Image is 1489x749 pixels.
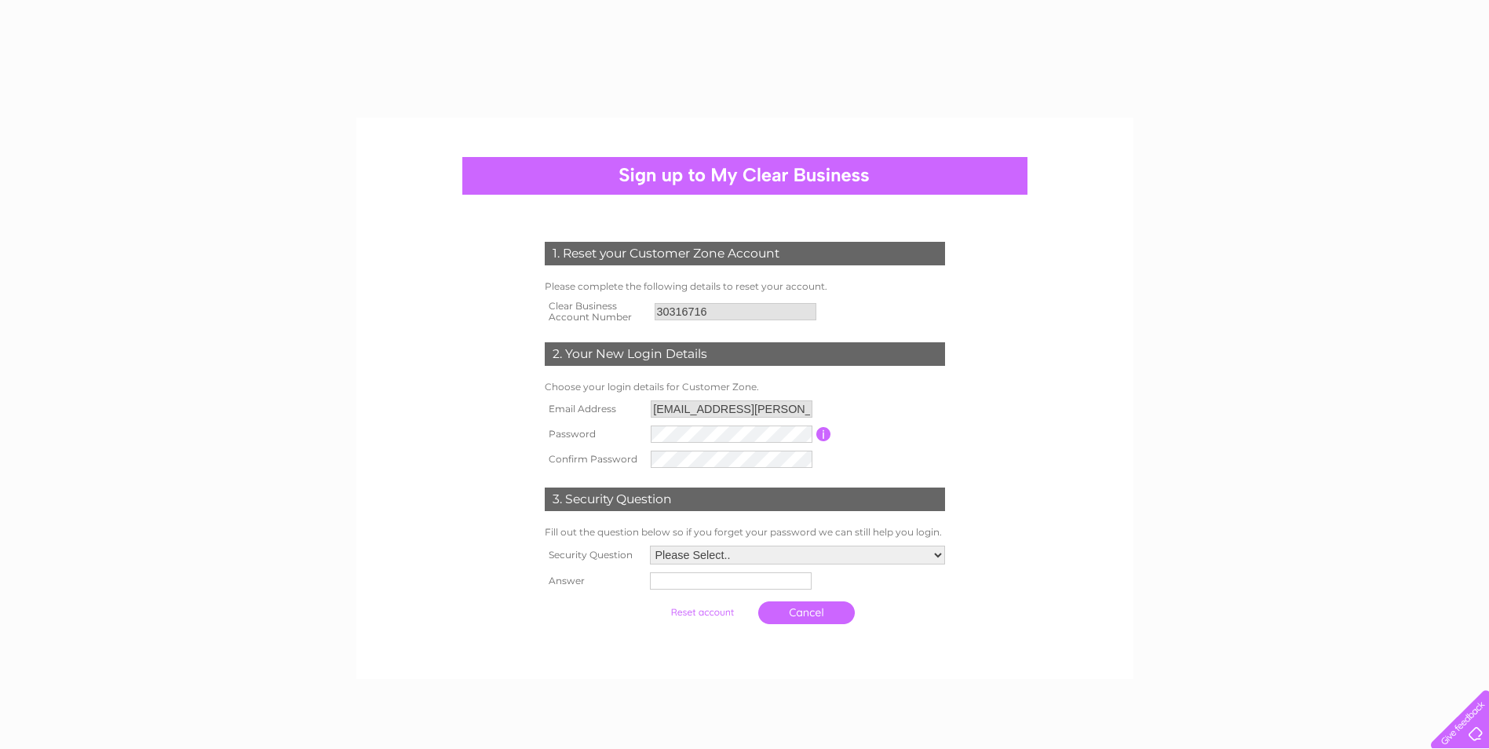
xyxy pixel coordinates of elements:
div: 2. Your New Login Details [545,342,945,366]
th: Password [541,422,648,447]
td: Choose your login details for Customer Zone. [541,378,949,396]
td: Please complete the following details to reset your account. [541,277,949,296]
th: Security Question [541,542,646,568]
a: Cancel [758,601,855,624]
th: Email Address [541,396,648,422]
div: 1. Reset your Customer Zone Account [545,242,945,265]
th: Answer [541,568,646,594]
div: 3. Security Question [545,488,945,511]
th: Clear Business Account Number [541,296,651,327]
input: Submit [654,601,750,623]
td: Fill out the question below so if you forget your password we can still help you login. [541,523,949,542]
input: Information [816,427,831,441]
th: Confirm Password [541,447,648,472]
